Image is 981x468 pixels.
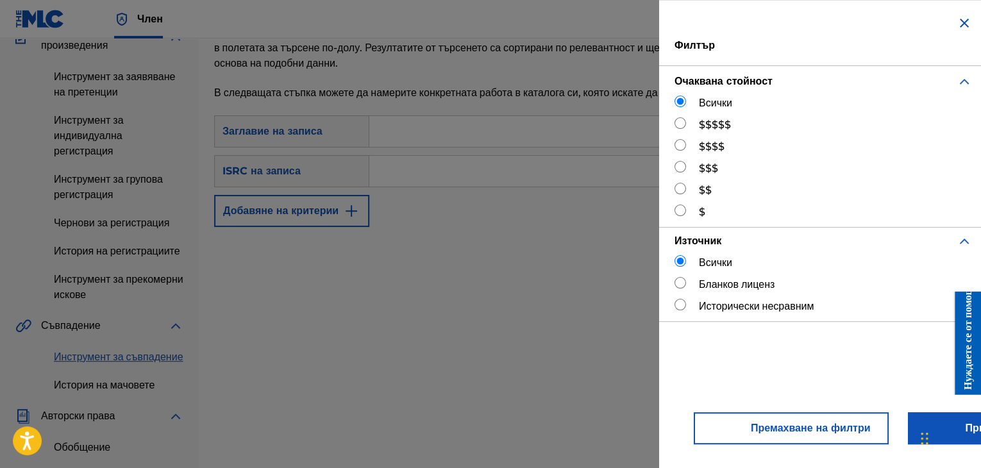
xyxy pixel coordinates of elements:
[137,13,163,25] font: Член
[344,203,359,219] img: 9d2ae6d4665cec9f34b9.svg
[675,235,721,247] font: Източник
[54,349,183,365] a: Инструмент за съвпадение
[15,10,65,28] img: Лого на MLC
[921,419,928,458] div: Плъзни
[699,162,718,174] font: $$$
[54,351,183,363] font: Инструмент за съвпадение
[694,412,889,444] button: Премахване на филтри
[54,441,110,453] font: Обобщение
[957,233,972,249] img: разширявам
[699,206,705,218] font: $
[699,256,732,269] font: Всички
[957,74,972,89] img: разширявам
[917,406,981,468] div: Джаджи за чат
[54,378,183,393] a: История на мачовете
[54,244,183,259] a: История на регистрациите
[214,87,722,99] font: В следващата стъпка можете да намерите конкретната работа в каталога си, която искате да съпостав...
[699,140,725,153] font: $$$$
[54,114,124,157] font: Инструмент за индивидуална регистрация
[214,115,966,278] form: Формуляр за търсене
[675,75,773,87] font: Очаквана стойност
[214,195,369,227] button: Добавяне на критерии
[675,39,715,51] font: Филтър
[699,184,712,196] font: $$
[54,217,169,229] font: Чернови за регистрация
[54,379,155,391] font: История на мачовете
[699,97,732,109] font: Всички
[54,113,183,159] a: Инструмент за индивидуална регистрация
[957,15,972,31] img: близо
[41,410,115,422] font: Авторски права
[54,173,163,201] font: Инструмент за групова регистрация
[945,292,981,395] iframe: Ресурсен център
[168,408,183,424] img: разширявам
[699,300,814,312] font: Исторически несравним
[699,119,731,131] font: $$$$$
[54,440,183,455] a: Обобщение
[751,422,870,434] font: Премахване на филтри
[223,205,339,217] font: Добавяне на критерии
[15,408,31,424] img: Авторски права
[54,272,183,303] a: Инструмент за прекомерни искове
[54,69,183,100] a: Инструмент за заявяване на претенции
[54,245,180,257] font: История на регистрациите
[54,71,175,98] font: Инструмент за заявяване на претенции
[54,172,183,203] a: Инструмент за групова регистрация
[699,278,775,290] font: Бланков лиценз
[168,318,183,333] img: разширявам
[15,318,31,333] img: Съвпадение
[214,26,786,69] font: Първата стъпка е да намерите записи, които все още не съответстват на вашите произведения, като в...
[41,319,101,331] font: Съвпадение
[54,273,183,301] font: Инструмент за прекомерни искове
[54,215,183,231] a: Чернови за регистрация
[917,406,981,468] iframe: Джаджа за чат
[114,12,130,27] img: Най-важният притежател на права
